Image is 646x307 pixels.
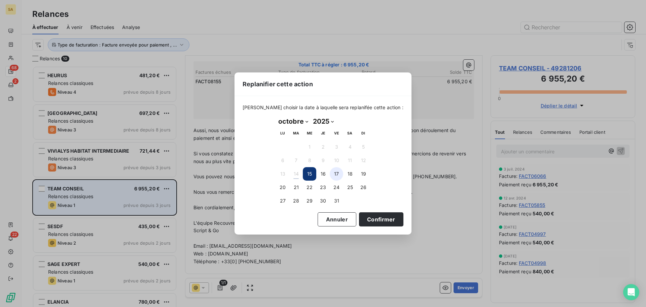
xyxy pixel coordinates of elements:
button: 6 [276,154,289,167]
th: jeudi [316,127,330,140]
button: 11 [343,154,357,167]
button: 9 [316,154,330,167]
button: 14 [289,167,303,181]
button: 5 [357,140,370,154]
button: 18 [343,167,357,181]
button: Confirmer [359,212,403,226]
span: Replanifier cette action [243,80,313,89]
th: vendredi [330,127,343,140]
button: 13 [276,167,289,181]
th: samedi [343,127,357,140]
button: 12 [357,154,370,167]
button: 7 [289,154,303,167]
button: 21 [289,181,303,194]
button: 10 [330,154,343,167]
button: 26 [357,181,370,194]
button: 30 [316,194,330,208]
button: 17 [330,167,343,181]
button: 19 [357,167,370,181]
button: 24 [330,181,343,194]
button: 28 [289,194,303,208]
th: lundi [276,127,289,140]
button: Annuler [318,212,356,226]
button: 31 [330,194,343,208]
button: 27 [276,194,289,208]
button: 20 [276,181,289,194]
button: 22 [303,181,316,194]
button: 15 [303,167,316,181]
div: Open Intercom Messenger [623,284,639,300]
button: 16 [316,167,330,181]
button: 29 [303,194,316,208]
button: 3 [330,140,343,154]
button: 1 [303,140,316,154]
span: [PERSON_NAME] choisir la date à laquelle sera replanifée cette action : [243,104,403,111]
button: 8 [303,154,316,167]
button: 23 [316,181,330,194]
th: mercredi [303,127,316,140]
th: mardi [289,127,303,140]
button: 25 [343,181,357,194]
th: dimanche [357,127,370,140]
button: 4 [343,140,357,154]
button: 2 [316,140,330,154]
